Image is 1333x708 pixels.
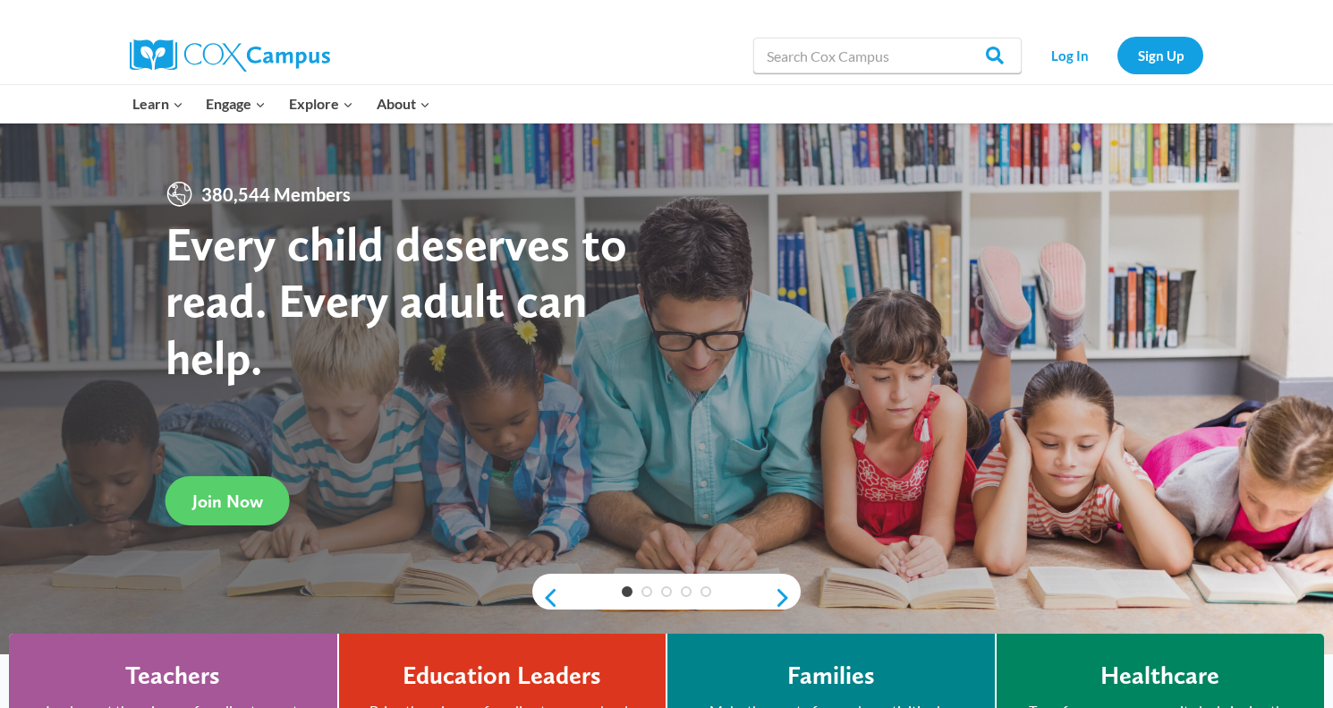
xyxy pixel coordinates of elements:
[192,490,263,512] span: Join Now
[121,85,441,123] nav: Primary Navigation
[532,580,801,616] div: content slider buttons
[753,38,1022,73] input: Search Cox Campus
[377,92,430,115] span: About
[1117,37,1203,73] a: Sign Up
[206,92,266,115] span: Engage
[166,215,627,386] strong: Every child deserves to read. Every adult can help.
[130,39,330,72] img: Cox Campus
[532,587,559,609] a: previous
[700,586,711,597] a: 5
[403,661,601,691] h4: Education Leaders
[125,661,220,691] h4: Teachers
[1100,661,1219,691] h4: Healthcare
[194,180,358,209] span: 380,544 Members
[132,92,183,115] span: Learn
[1031,37,1108,73] a: Log In
[774,587,801,609] a: next
[681,586,692,597] a: 4
[787,661,875,691] h4: Families
[1031,37,1203,73] nav: Secondary Navigation
[622,586,633,597] a: 1
[641,586,652,597] a: 2
[661,586,672,597] a: 3
[289,92,353,115] span: Explore
[166,476,290,525] a: Join Now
